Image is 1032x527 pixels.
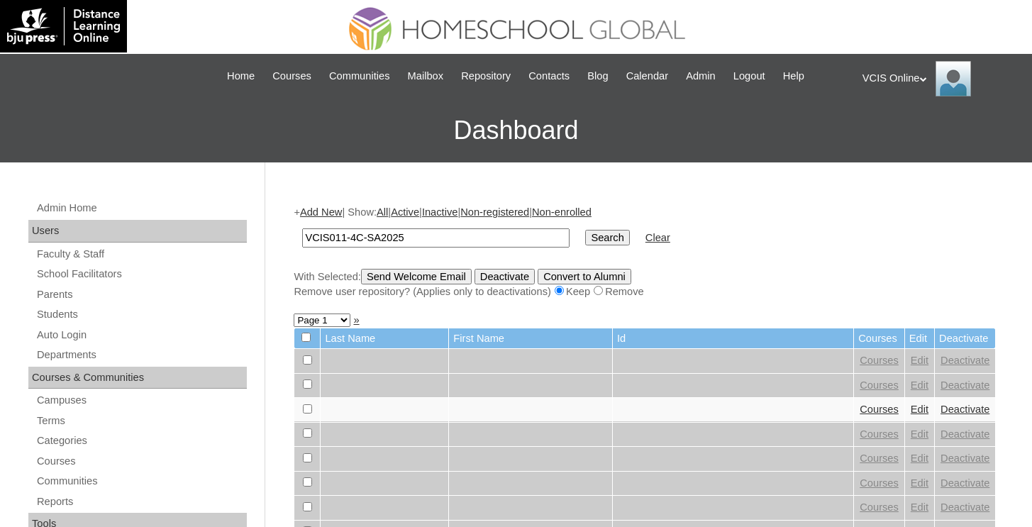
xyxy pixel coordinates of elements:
a: Courses [860,355,899,366]
td: Edit [905,328,934,349]
a: Edit [911,355,928,366]
span: Repository [461,68,511,84]
a: Terms [35,412,247,430]
a: Edit [911,428,928,440]
a: Categories [35,432,247,450]
td: First Name [449,328,612,349]
a: Edit [911,404,928,415]
td: Deactivate [935,328,995,349]
input: Search [302,228,570,248]
a: Courses [860,453,899,464]
a: Blog [580,68,615,84]
a: Help [776,68,811,84]
a: Courses [860,477,899,489]
a: Non-registered [460,206,529,218]
a: School Facilitators [35,265,247,283]
a: Edit [911,453,928,464]
a: Courses [860,404,899,415]
td: Courses [854,328,904,349]
span: Logout [733,68,765,84]
a: Departments [35,346,247,364]
a: Courses [860,379,899,391]
a: Faculty & Staff [35,245,247,263]
input: Convert to Alumni [538,269,631,284]
a: Non-enrolled [532,206,592,218]
a: Clear [645,232,670,243]
img: VCIS Online Admin [936,61,971,96]
input: Search [585,230,629,245]
a: Calendar [619,68,675,84]
span: Calendar [626,68,668,84]
a: » [353,314,359,326]
a: Admin [679,68,723,84]
a: Auto Login [35,326,247,344]
a: Contacts [521,68,577,84]
a: Admin Home [35,199,247,217]
span: Home [227,68,255,84]
a: All [377,206,388,218]
a: Edit [911,477,928,489]
div: Remove user repository? (Applies only to deactivations) Keep Remove [294,284,996,299]
a: Mailbox [401,68,451,84]
span: Mailbox [408,68,444,84]
a: Campuses [35,392,247,409]
span: Help [783,68,804,84]
a: Reports [35,493,247,511]
div: With Selected: [294,269,996,299]
a: Repository [454,68,518,84]
span: Communities [329,68,390,84]
a: Parents [35,286,247,304]
div: VCIS Online [862,61,1018,96]
h3: Dashboard [7,99,1025,162]
a: Courses [860,428,899,440]
div: Courses & Communities [28,367,247,389]
span: Blog [587,68,608,84]
a: Inactive [422,206,458,218]
a: Deactivate [941,453,989,464]
span: Contacts [528,68,570,84]
span: Admin [686,68,716,84]
a: Deactivate [941,379,989,391]
span: Courses [272,68,311,84]
a: Home [220,68,262,84]
td: Id [613,328,853,349]
a: Deactivate [941,404,989,415]
a: Deactivate [941,355,989,366]
a: Active [391,206,419,218]
td: Last Name [321,328,448,349]
a: Communities [35,472,247,490]
input: Send Welcome Email [361,269,472,284]
a: Deactivate [941,501,989,513]
a: Edit [911,501,928,513]
a: Communities [322,68,397,84]
a: Courses [265,68,318,84]
div: Users [28,220,247,243]
input: Deactivate [475,269,535,284]
a: Add New [300,206,342,218]
a: Deactivate [941,428,989,440]
a: Courses [35,453,247,470]
div: + | Show: | | | | [294,205,996,299]
a: Logout [726,68,772,84]
a: Edit [911,379,928,391]
img: logo-white.png [7,7,120,45]
a: Deactivate [941,477,989,489]
a: Students [35,306,247,323]
a: Courses [860,501,899,513]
